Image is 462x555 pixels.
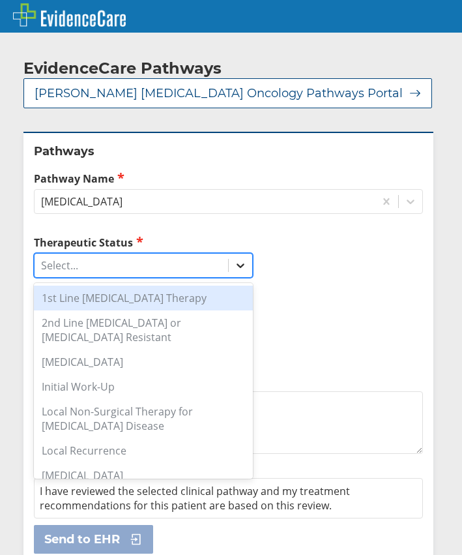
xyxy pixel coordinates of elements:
div: Select... [41,258,78,273]
div: [MEDICAL_DATA] [34,350,253,374]
div: 1st Line [MEDICAL_DATA] Therapy [34,286,253,310]
span: [PERSON_NAME] [MEDICAL_DATA] Oncology Pathways Portal [35,85,403,101]
img: EvidenceCare [13,3,126,27]
div: Initial Work-Up [34,374,253,399]
div: 2nd Line [MEDICAL_DATA] or [MEDICAL_DATA] Resistant [34,310,253,350]
span: I have reviewed the selected clinical pathway and my treatment recommendations for this patient a... [40,484,350,513]
h2: EvidenceCare Pathways [23,59,222,78]
button: Send to EHR [34,525,153,554]
div: Local Recurrence [34,438,253,463]
div: [MEDICAL_DATA] [34,463,253,488]
span: Send to EHR [44,532,120,547]
div: [MEDICAL_DATA] [41,194,123,209]
button: [PERSON_NAME] [MEDICAL_DATA] Oncology Pathways Portal [23,78,432,108]
label: Therapeutic Status [34,235,253,250]
label: Pathway Name [34,171,423,186]
div: Local Non-Surgical Therapy for [MEDICAL_DATA] Disease [34,399,253,438]
h2: Pathways [34,143,423,159]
